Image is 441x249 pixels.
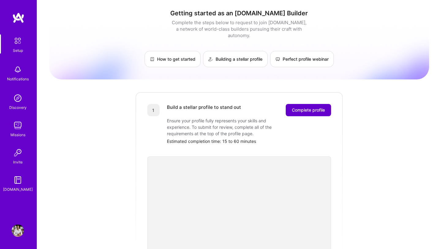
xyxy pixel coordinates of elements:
img: How to get started [150,57,155,62]
div: Missions [10,132,25,138]
img: guide book [12,174,24,186]
a: Building a stellar profile [203,51,268,67]
div: Complete the steps below to request to join [DOMAIN_NAME], a network of world-class builders purs... [170,19,308,39]
div: Invite [13,159,23,165]
div: 1 [147,104,160,116]
div: Discovery [9,104,27,111]
img: Building a stellar profile [208,57,213,62]
div: [DOMAIN_NAME] [3,186,33,193]
img: bell [12,63,24,76]
div: Notifications [7,76,29,82]
img: Invite [12,147,24,159]
img: discovery [12,92,24,104]
img: setup [11,34,24,47]
img: User Avatar [12,224,24,237]
img: Perfect profile webinar [275,57,280,62]
img: teamwork [12,119,24,132]
span: Complete profile [292,107,325,113]
button: Complete profile [286,104,331,116]
a: How to get started [145,51,201,67]
div: Setup [13,47,23,54]
h1: Getting started as an [DOMAIN_NAME] Builder [49,10,429,17]
div: Estimated completion time: 15 to 60 minutes [167,138,331,144]
a: Perfect profile webinar [270,51,334,67]
a: User Avatar [10,224,25,237]
img: logo [12,12,24,23]
div: Build a stellar profile to stand out [167,104,241,116]
div: Ensure your profile fully represents your skills and experience. To submit for review, complete a... [167,117,289,137]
